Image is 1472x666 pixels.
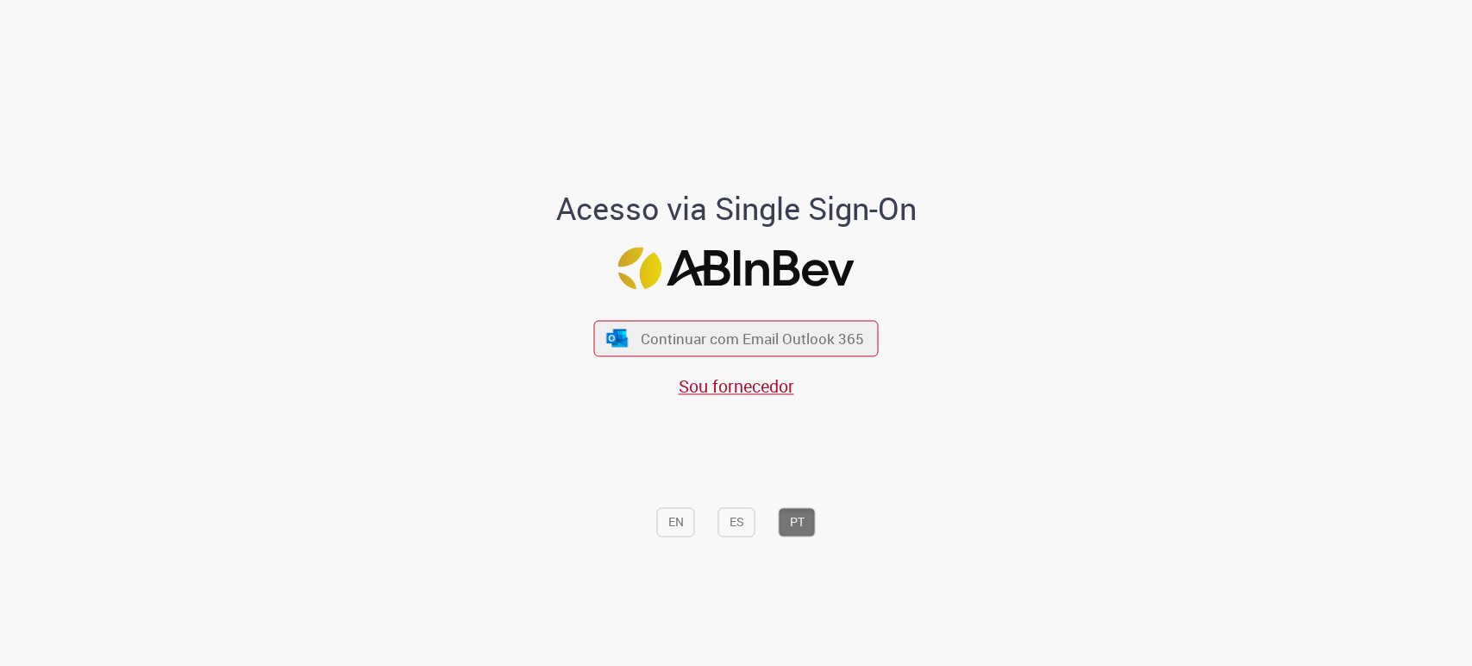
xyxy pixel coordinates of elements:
h1: Acesso via Single Sign-On [497,192,975,227]
button: EN [657,508,695,537]
img: ícone Azure/Microsoft 360 [604,329,629,347]
span: Continuar com Email Outlook 365 [641,329,864,349]
img: Logo ABInBev [618,247,855,289]
a: Sou fornecedor [679,374,794,398]
button: PT [779,508,816,537]
button: ícone Azure/Microsoft 360 Continuar com Email Outlook 365 [594,321,879,356]
button: ES [718,508,755,537]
